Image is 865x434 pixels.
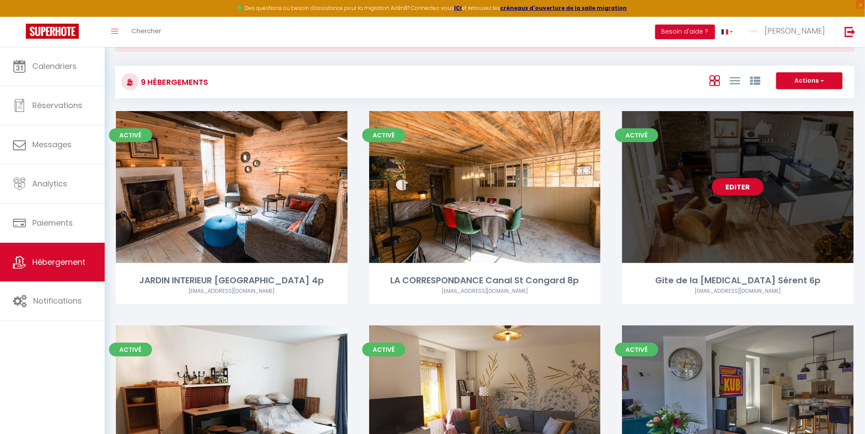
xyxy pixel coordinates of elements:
[615,343,658,356] span: Activé
[454,4,462,12] a: ICI
[32,178,67,189] span: Analytics
[776,72,843,90] button: Actions
[765,25,825,36] span: [PERSON_NAME]
[746,25,759,37] img: ...
[750,73,760,87] a: Vue par Groupe
[26,24,79,39] img: Super Booking
[7,3,33,29] button: Ouvrir le widget de chat LiveChat
[709,73,720,87] a: Vue en Box
[362,128,405,142] span: Activé
[116,287,348,295] div: Airbnb
[109,128,152,142] span: Activé
[845,26,856,37] img: logout
[740,17,836,47] a: ... [PERSON_NAME]
[32,257,85,267] span: Hébergement
[32,139,72,150] span: Messages
[33,295,82,306] span: Notifications
[712,178,764,195] a: Editer
[32,61,77,71] span: Calendriers
[32,100,82,111] span: Réservations
[139,72,208,92] h3: 9 Hébergements
[615,128,658,142] span: Activé
[622,287,854,295] div: Airbnb
[369,274,601,287] div: LA CORRESPONDANCE Canal St Congard 8p
[116,274,348,287] div: JARDIN INTERIEUR [GEOGRAPHIC_DATA] 4p
[362,343,405,356] span: Activé
[622,274,854,287] div: Gite de la [MEDICAL_DATA] Sérent 6p
[109,343,152,356] span: Activé
[32,217,73,228] span: Paiements
[125,17,168,47] a: Chercher
[131,26,161,35] span: Chercher
[655,25,715,39] button: Besoin d'aide ?
[501,4,627,12] a: créneaux d'ouverture de la salle migration
[730,73,740,87] a: Vue en Liste
[369,287,601,295] div: Airbnb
